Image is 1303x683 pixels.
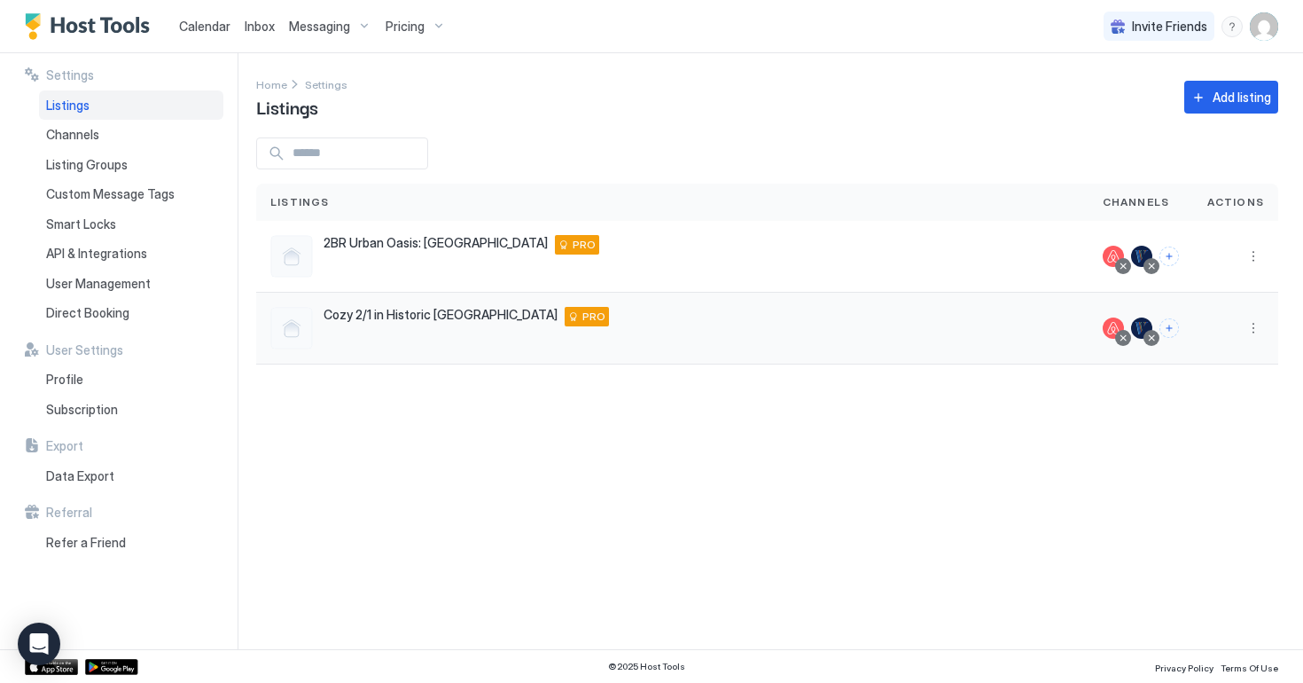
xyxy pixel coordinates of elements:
span: PRO [582,309,605,325]
span: Listings [256,93,318,120]
span: Smart Locks [46,216,116,232]
div: Breadcrumb [256,75,287,93]
a: Home [256,75,287,93]
a: App Store [25,659,78,675]
span: Pricing [386,19,425,35]
span: 2BR Urban Oasis: [GEOGRAPHIC_DATA] [324,235,548,251]
span: Direct Booking [46,305,129,321]
span: Messaging [289,19,350,35]
a: Listings [39,90,223,121]
button: More options [1243,318,1264,339]
div: User profile [1250,12,1278,41]
span: Calendar [179,19,230,34]
span: Listings [270,194,330,210]
button: Connect channels [1159,247,1179,266]
div: menu [1243,246,1264,267]
span: Data Export [46,468,114,484]
a: Listing Groups [39,150,223,180]
a: Calendar [179,17,230,35]
a: Google Play Store [85,659,138,675]
a: API & Integrations [39,239,223,269]
a: User Management [39,269,223,299]
div: Breadcrumb [305,75,347,93]
span: Settings [46,67,94,83]
span: Referral [46,505,92,521]
span: Privacy Policy [1155,663,1213,673]
a: Subscription [39,395,223,425]
a: Inbox [245,17,275,35]
span: API & Integrations [46,246,147,262]
span: Channels [46,127,99,143]
span: Inbox [245,19,275,34]
a: Refer a Friend [39,528,223,558]
span: Home [256,78,287,91]
span: Terms Of Use [1221,663,1278,673]
button: Connect channels [1159,318,1179,338]
a: Host Tools Logo [25,13,158,40]
span: Custom Message Tags [46,186,175,202]
button: Add listing [1184,81,1278,114]
span: Profile [46,372,83,388]
input: Input Field [285,138,427,169]
a: Privacy Policy [1155,657,1213,676]
a: Channels [39,120,223,150]
span: Channels [1103,194,1170,210]
span: User Management [46,276,151,292]
span: Invite Friends [1132,19,1207,35]
a: Direct Booking [39,298,223,328]
span: Cozy 2/1 in Historic [GEOGRAPHIC_DATA] [324,307,558,323]
div: menu [1243,318,1264,339]
a: Terms Of Use [1221,657,1278,676]
span: Refer a Friend [46,535,126,551]
span: PRO [573,237,596,253]
a: Custom Message Tags [39,179,223,209]
button: More options [1243,246,1264,267]
span: User Settings [46,342,123,358]
span: Listings [46,98,90,114]
a: Smart Locks [39,209,223,239]
span: Actions [1207,194,1264,210]
a: Data Export [39,461,223,491]
span: © 2025 Host Tools [608,661,685,672]
div: menu [1221,16,1243,37]
div: Add listing [1213,88,1271,106]
span: Listing Groups [46,157,128,173]
div: Open Intercom Messenger [18,623,60,665]
span: Subscription [46,402,118,418]
a: Profile [39,365,223,395]
span: Settings [305,78,347,91]
a: Settings [305,75,347,93]
span: Export [46,438,83,454]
